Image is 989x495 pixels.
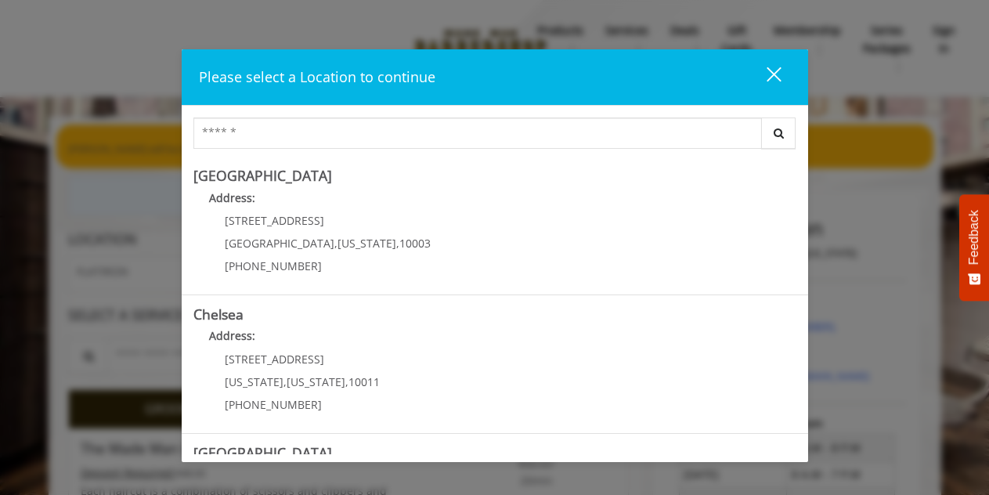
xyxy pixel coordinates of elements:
[396,236,399,251] span: ,
[770,128,788,139] i: Search button
[193,117,796,157] div: Center Select
[348,374,380,389] span: 10011
[225,236,334,251] span: [GEOGRAPHIC_DATA]
[967,210,981,265] span: Feedback
[225,213,324,228] span: [STREET_ADDRESS]
[399,236,431,251] span: 10003
[334,236,337,251] span: ,
[959,194,989,301] button: Feedback - Show survey
[199,67,435,86] span: Please select a Location to continue
[193,305,244,323] b: Chelsea
[209,190,255,205] b: Address:
[209,328,255,343] b: Address:
[225,397,322,412] span: [PHONE_NUMBER]
[225,258,322,273] span: [PHONE_NUMBER]
[345,374,348,389] span: ,
[225,352,324,367] span: [STREET_ADDRESS]
[337,236,396,251] span: [US_STATE]
[738,61,791,93] button: close dialog
[283,374,287,389] span: ,
[193,117,762,149] input: Search Center
[193,443,332,462] b: [GEOGRAPHIC_DATA]
[287,374,345,389] span: [US_STATE]
[193,166,332,185] b: [GEOGRAPHIC_DATA]
[225,374,283,389] span: [US_STATE]
[749,66,780,89] div: close dialog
